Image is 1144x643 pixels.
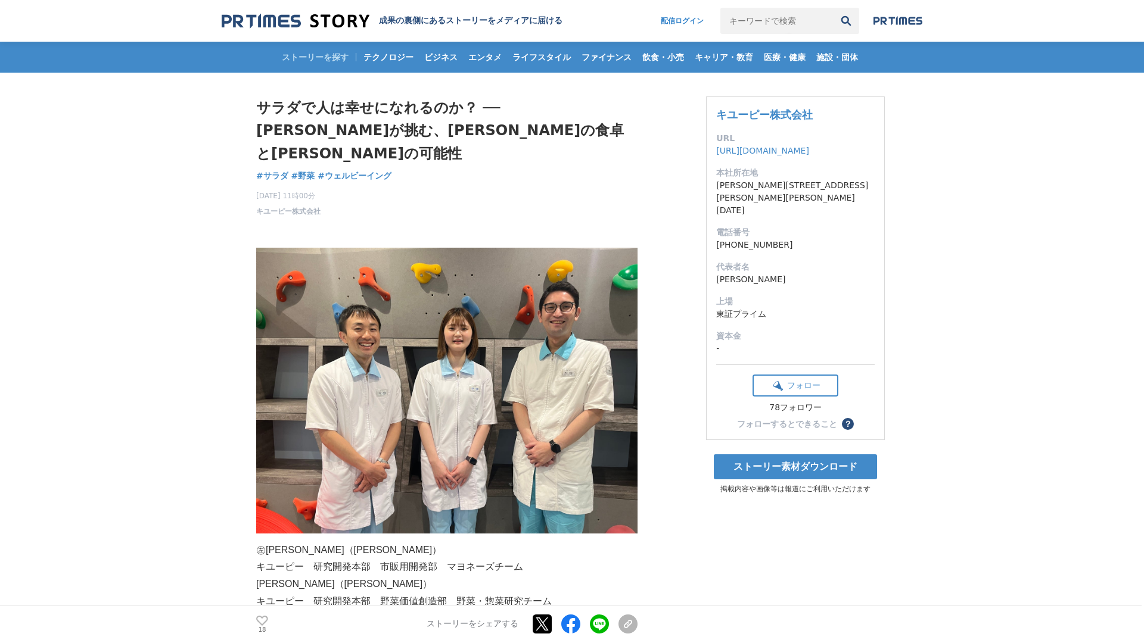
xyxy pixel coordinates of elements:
[649,8,716,34] a: 配信ログイン
[256,542,638,559] p: ㊧[PERSON_NAME]（[PERSON_NAME]）
[359,42,418,73] a: テクノロジー
[716,239,875,251] dd: [PHONE_NUMBER]
[844,420,852,428] span: ？
[716,179,875,217] dd: [PERSON_NAME][STREET_ADDRESS][PERSON_NAME][PERSON_NAME][DATE]
[464,42,506,73] a: エンタメ
[256,558,638,576] p: キユーピー 研究開発本部 市販用開発部 マヨネーズチーム
[716,308,875,320] dd: 東証プライム
[577,52,636,63] span: ファイナンス
[812,52,863,63] span: 施設・団体
[318,170,391,181] span: #ウェルビーイング
[759,52,810,63] span: 医療・健康
[508,42,576,73] a: ライフスタイル
[318,170,391,182] a: #ウェルビーイング
[577,42,636,73] a: ファイナンス
[256,170,288,181] span: #サラダ
[716,146,809,155] a: [URL][DOMAIN_NAME]
[419,52,462,63] span: ビジネス
[716,108,813,121] a: キユーピー株式会社
[690,52,758,63] span: キャリア・教育
[716,295,875,308] dt: 上場
[419,42,462,73] a: ビジネス
[291,170,315,182] a: #野菜
[222,13,369,29] img: 成果の裏側にあるストーリーをメディアに届ける
[256,170,288,182] a: #サラダ
[638,42,689,73] a: 飲食・小売
[716,226,875,239] dt: 電話番号
[638,52,689,63] span: 飲食・小売
[716,261,875,273] dt: 代表者名
[256,206,321,217] a: キユーピー株式会社
[256,248,638,533] img: thumbnail_04ac54d0-6d23-11f0-aa23-a1d248b80383.JPG
[842,418,854,430] button: ？
[812,42,863,73] a: 施設・団体
[753,402,838,413] div: 78フォロワー
[716,273,875,286] dd: [PERSON_NAME]
[359,52,418,63] span: テクノロジー
[759,42,810,73] a: 医療・健康
[291,170,315,181] span: #野菜
[222,13,562,29] a: 成果の裏側にあるストーリーをメディアに届ける 成果の裏側にあるストーリーをメディアに届ける
[873,16,922,26] img: prtimes
[706,484,885,494] p: 掲載内容や画像等は報道にご利用いただけます
[256,627,268,633] p: 18
[256,576,638,593] p: [PERSON_NAME]（[PERSON_NAME]）
[716,132,875,145] dt: URL
[256,191,321,201] span: [DATE] 11時00分
[464,52,506,63] span: エンタメ
[256,593,638,610] p: キユーピー 研究開発本部 野菜価値創造部 野菜・惣菜研究チーム
[720,8,833,34] input: キーワードで検索
[714,454,877,479] a: ストーリー素材ダウンロード
[716,342,875,355] dd: -
[256,96,638,165] h1: サラダで人は幸せになれるのか？ ── [PERSON_NAME]が挑む、[PERSON_NAME]の食卓と[PERSON_NAME]の可能性
[716,330,875,342] dt: 資本金
[508,52,576,63] span: ライフスタイル
[379,15,562,26] h2: 成果の裏側にあるストーリーをメディアに届ける
[753,374,838,397] button: フォロー
[427,619,518,630] p: ストーリーをシェアする
[716,167,875,179] dt: 本社所在地
[690,42,758,73] a: キャリア・教育
[737,420,837,428] div: フォローするとできること
[833,8,859,34] button: 検索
